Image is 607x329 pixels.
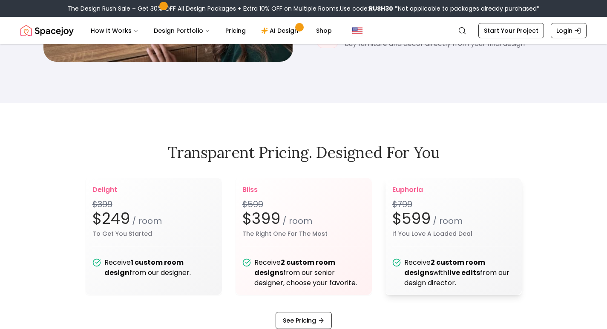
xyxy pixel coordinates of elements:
b: 1 custom room design [104,257,184,278]
small: / room [130,215,162,227]
div: Receive from our designer. [104,257,215,278]
p: delight [92,185,215,195]
a: Login [551,23,587,38]
a: delight$399$249 / roomTo Get You StartedReceive1 custom room designfrom our designer. [86,178,222,295]
h2: $399 [242,210,365,227]
button: How It Works [84,22,145,39]
span: Use code: [340,4,393,13]
a: Spacejoy [20,22,74,39]
p: $399 [92,198,215,210]
b: live edits [447,268,480,278]
nav: Global [20,17,587,44]
p: $799 [392,198,515,210]
a: See Pricing [276,312,332,329]
p: bliss [242,185,365,195]
h2: $599 [392,210,515,227]
div: Receive with from our design director. [404,257,515,288]
small: The Right One For The Most [242,231,365,237]
img: United States [352,26,362,36]
img: Spacejoy Logo [20,22,74,39]
h2: $249 [92,210,215,227]
h2: Transparent pricing. Designed for you [20,144,587,161]
div: Receive from our senior designer, choose your favorite. [254,257,365,288]
nav: Main [84,22,339,39]
button: Design Portfolio [147,22,217,39]
a: Shop [309,22,339,39]
a: euphoria$799$599 / roomIf You Love A Loaded DealReceive2 custom room designswithlive editsfrom ou... [385,178,522,295]
b: 2 custom room designs [404,257,485,278]
a: bliss$599$399 / roomThe Right One For The MostReceive2 custom room designsfrom our senior designe... [236,178,372,295]
a: Pricing [219,22,253,39]
p: euphoria [392,185,515,195]
a: Start Your Project [478,23,544,38]
small: / room [280,215,312,227]
small: To Get You Started [92,231,215,237]
p: $599 [242,198,365,210]
a: AI Design [254,22,308,39]
b: RUSH30 [369,4,393,13]
b: 2 custom room designs [254,257,335,278]
span: *Not applicable to packages already purchased* [393,4,540,13]
small: If You Love A Loaded Deal [392,231,515,237]
div: The Design Rush Sale – Get 30% OFF All Design Packages + Extra 10% OFF on Multiple Rooms. [67,4,540,13]
small: / room [431,215,463,227]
